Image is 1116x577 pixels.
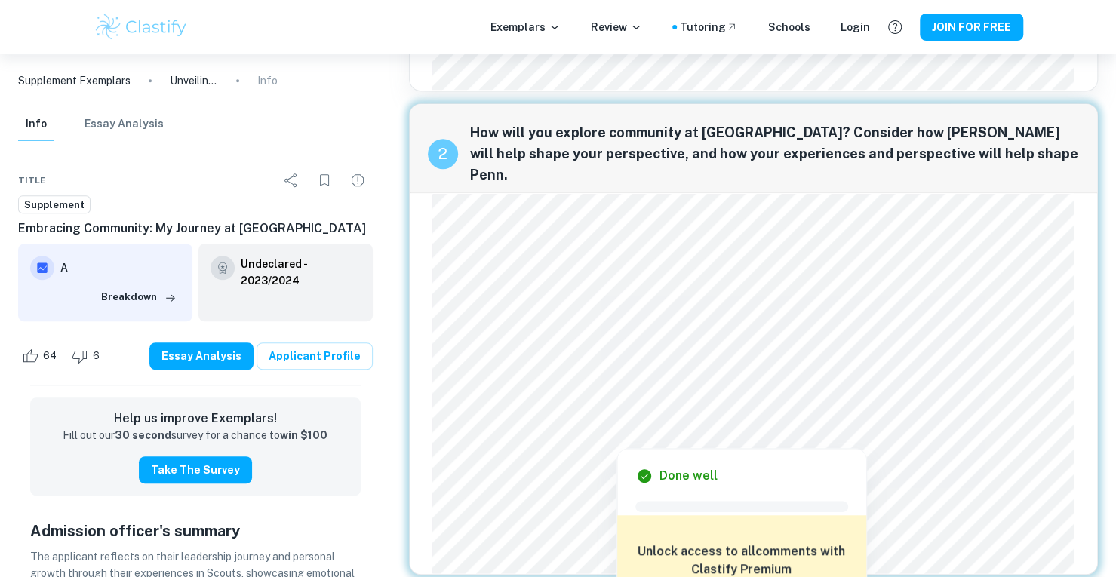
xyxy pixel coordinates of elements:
[18,219,373,238] h6: Embracing Community: My Journey at [GEOGRAPHIC_DATA]
[115,429,171,441] strong: 30 second
[591,19,642,35] p: Review
[768,19,810,35] a: Schools
[85,348,108,364] span: 6
[18,344,65,368] div: Like
[18,108,54,141] button: Info
[490,19,561,35] p: Exemplars
[470,122,1079,186] span: How will you explore community at [GEOGRAPHIC_DATA]? Consider how [PERSON_NAME] will help shape y...
[276,165,306,195] div: Share
[19,198,90,213] span: Supplement
[18,195,91,214] a: Supplement
[257,342,373,370] a: Applicant Profile
[42,410,349,428] h6: Help us improve Exemplars!
[659,467,718,485] h6: Done well
[841,19,870,35] a: Login
[85,108,164,141] button: Essay Analysis
[63,428,327,444] p: Fill out our survey for a chance to
[97,286,180,308] button: Breakdown
[280,429,327,441] strong: win $100
[309,165,340,195] div: Bookmark
[68,344,108,368] div: Dislike
[35,348,65,364] span: 64
[882,14,908,40] button: Help and Feedback
[60,259,180,276] h6: A
[343,165,373,195] div: Report issue
[680,19,738,35] a: Tutoring
[18,173,46,187] span: Title
[920,14,1023,41] button: JOIN FOR FREE
[30,520,361,542] h5: Admission officer's summary
[241,256,361,289] a: Undeclared - 2023/2024
[149,342,254,370] button: Essay Analysis
[18,72,131,89] a: Supplement Exemplars
[257,72,278,89] p: Info
[170,72,218,89] p: Unveiling the Leadership Journey
[428,139,458,169] div: recipe
[139,456,252,483] button: Take the Survey
[94,12,189,42] img: Clastify logo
